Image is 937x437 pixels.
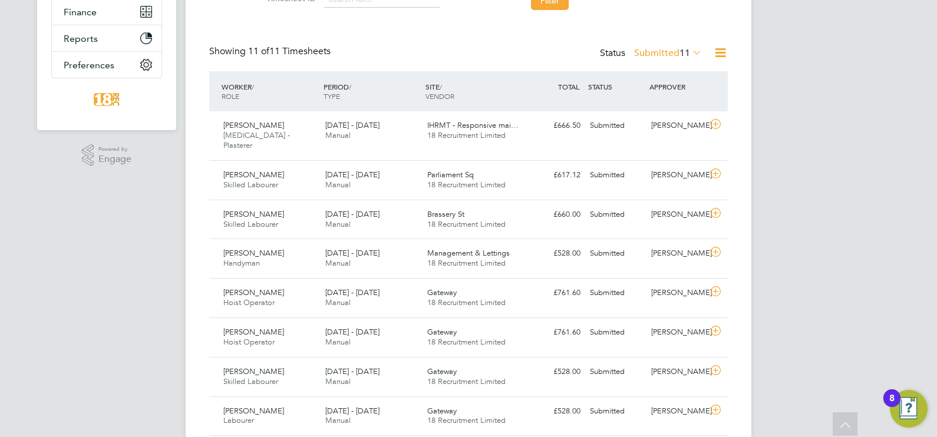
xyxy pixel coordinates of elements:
[600,45,704,62] div: Status
[51,90,162,109] a: Go to home page
[223,297,275,307] span: Hoist Operator
[223,258,260,268] span: Handyman
[223,287,284,297] span: [PERSON_NAME]
[427,376,506,386] span: 18 Recruitment Limited
[325,406,380,416] span: [DATE] - [DATE]
[325,120,380,130] span: [DATE] - [DATE]
[423,76,524,107] div: SITE
[325,297,351,307] span: Manual
[646,205,708,224] div: [PERSON_NAME]
[248,45,331,57] span: 11 Timesheets
[223,120,284,130] span: [PERSON_NAME]
[585,205,646,224] div: Submitted
[248,45,269,57] span: 11 of
[425,91,454,101] span: VENDOR
[585,323,646,342] div: Submitted
[440,82,442,91] span: /
[223,248,284,258] span: [PERSON_NAME]
[223,130,290,150] span: [MEDICAL_DATA] - Plasterer
[64,59,114,71] span: Preferences
[646,362,708,382] div: [PERSON_NAME]
[64,6,97,18] span: Finance
[427,287,457,297] span: Gateway
[585,402,646,421] div: Submitted
[325,337,351,347] span: Manual
[524,116,585,135] div: £666.50
[325,287,380,297] span: [DATE] - [DATE]
[223,209,284,219] span: [PERSON_NAME]
[64,33,98,44] span: Reports
[209,45,333,58] div: Showing
[252,82,254,91] span: /
[325,180,351,190] span: Manual
[427,180,506,190] span: 18 Recruitment Limited
[427,120,519,130] span: IHRMT - Responsive mai…
[427,406,457,416] span: Gateway
[427,337,506,347] span: 18 Recruitment Limited
[98,144,131,154] span: Powered by
[585,76,646,97] div: STATUS
[52,25,161,51] button: Reports
[427,258,506,268] span: 18 Recruitment Limited
[646,244,708,263] div: [PERSON_NAME]
[427,366,457,376] span: Gateway
[524,323,585,342] div: £761.60
[325,415,351,425] span: Manual
[219,76,321,107] div: WORKER
[427,327,457,337] span: Gateway
[889,398,895,413] div: 8
[223,406,284,416] span: [PERSON_NAME]
[524,362,585,382] div: £528.00
[325,376,351,386] span: Manual
[524,244,585,263] div: £528.00
[646,402,708,421] div: [PERSON_NAME]
[646,283,708,303] div: [PERSON_NAME]
[52,52,161,78] button: Preferences
[325,327,380,337] span: [DATE] - [DATE]
[427,248,510,258] span: Management & Lettings
[321,76,423,107] div: PERIOD
[646,76,708,97] div: APPROVER
[223,327,284,337] span: [PERSON_NAME]
[223,219,278,229] span: Skilled Labourer
[524,283,585,303] div: £761.60
[585,165,646,185] div: Submitted
[558,82,579,91] span: TOTAL
[325,170,380,180] span: [DATE] - [DATE]
[91,90,123,109] img: 18rec-logo-retina.png
[325,209,380,219] span: [DATE] - [DATE]
[427,170,474,180] span: Parliament Sq
[427,219,506,229] span: 18 Recruitment Limited
[223,376,278,386] span: Skilled Labourer
[585,283,646,303] div: Submitted
[223,180,278,190] span: Skilled Labourer
[82,144,132,167] a: Powered byEngage
[585,116,646,135] div: Submitted
[324,91,340,101] span: TYPE
[890,390,928,428] button: Open Resource Center, 8 new notifications
[325,258,351,268] span: Manual
[349,82,351,91] span: /
[98,154,131,164] span: Engage
[646,116,708,135] div: [PERSON_NAME]
[524,205,585,224] div: £660.00
[524,402,585,421] div: £528.00
[223,366,284,376] span: [PERSON_NAME]
[325,248,380,258] span: [DATE] - [DATE]
[585,362,646,382] div: Submitted
[427,297,506,307] span: 18 Recruitment Limited
[222,91,239,101] span: ROLE
[427,415,506,425] span: 18 Recruitment Limited
[646,323,708,342] div: [PERSON_NAME]
[223,170,284,180] span: [PERSON_NAME]
[325,366,380,376] span: [DATE] - [DATE]
[223,337,275,347] span: Hoist Operator
[585,244,646,263] div: Submitted
[325,219,351,229] span: Manual
[524,165,585,185] div: £617.12
[427,209,464,219] span: Brassery St
[223,415,254,425] span: Labourer
[646,165,708,185] div: [PERSON_NAME]
[679,47,690,59] span: 11
[325,130,351,140] span: Manual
